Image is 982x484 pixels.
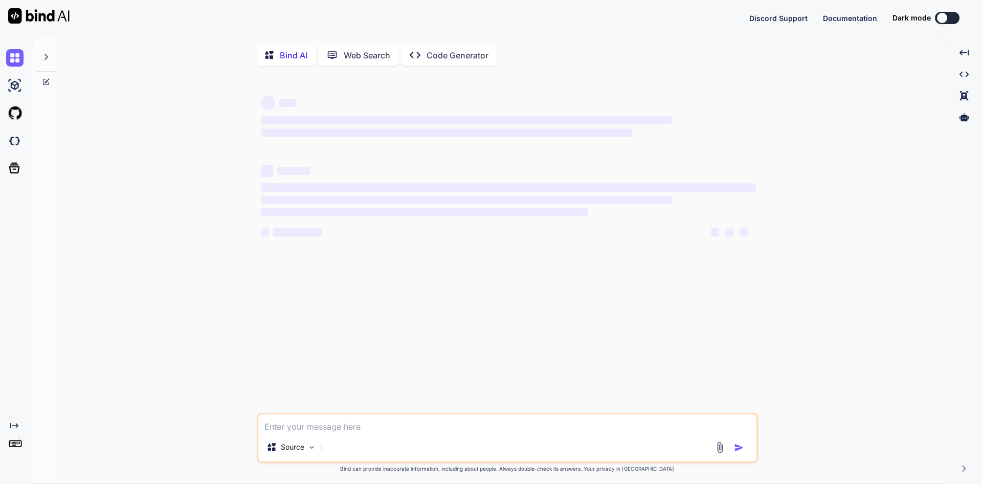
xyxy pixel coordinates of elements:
span: ‌ [740,228,748,237]
span: ‌ [261,228,269,237]
img: githubLight [6,104,24,122]
img: attachment [714,441,726,453]
img: Bind AI [8,8,70,24]
img: Pick Models [307,443,316,452]
p: Bind AI [280,49,307,61]
p: Source [281,442,304,452]
span: ‌ [261,96,275,110]
span: Dark mode [892,13,931,23]
span: ‌ [261,165,273,177]
p: Code Generator [427,49,488,61]
img: chat [6,49,24,67]
span: ‌ [261,129,632,137]
span: ‌ [261,208,588,216]
span: ‌ [711,228,719,237]
span: Discord Support [749,14,808,23]
span: ‌ [279,99,296,107]
img: darkCloudIdeIcon [6,132,24,150]
span: ‌ [261,183,756,192]
span: ‌ [277,167,310,175]
span: ‌ [725,228,733,237]
button: Discord Support [749,13,808,24]
img: ai-studio [6,77,24,94]
img: icon [734,443,744,453]
span: Documentation [823,14,877,23]
span: ‌ [273,228,322,237]
span: ‌ [261,116,672,124]
button: Documentation [823,13,877,24]
p: Bind can provide inaccurate information, including about people. Always double-check its answers.... [257,465,758,473]
p: Web Search [344,49,390,61]
span: ‌ [261,196,672,204]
